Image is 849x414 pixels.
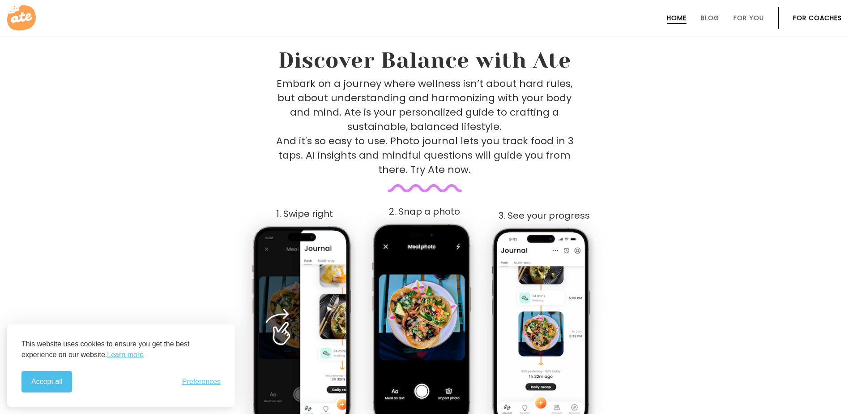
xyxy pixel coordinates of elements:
a: For You [734,14,764,22]
a: Learn more [107,349,144,360]
button: Accept all cookies [21,371,72,392]
a: Home [667,14,687,22]
p: Embark on a journey where wellness isn’t about hard rules, but about understanding and harmonizin... [276,77,573,177]
a: For Coaches [793,14,842,22]
div: 2. Snap a photo [366,207,484,217]
div: 3. See your progress [485,211,603,221]
span: Preferences [182,378,221,386]
p: This website uses cookies to ensure you get the best experience on our website. [21,339,221,360]
div: 1. Swipe right [246,209,364,219]
button: Toggle preferences [182,378,221,386]
h2: Discover Balance with Ate [206,48,643,73]
a: Blog [701,14,719,22]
